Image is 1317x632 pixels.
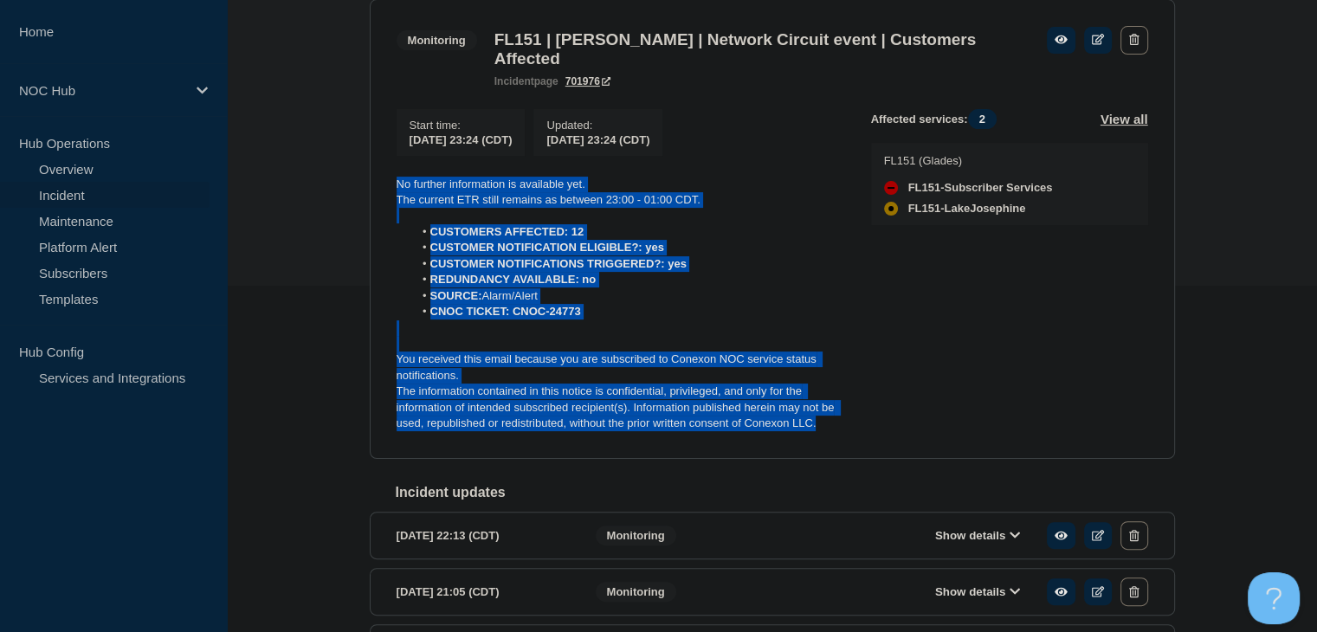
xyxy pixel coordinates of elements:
strong: CUSTOMER NOTIFICATION ELIGIBLE?: yes [430,241,664,254]
button: Show details [930,528,1025,543]
p: page [494,75,558,87]
span: incident [494,75,534,87]
span: FL151-Subscriber Services [908,181,1053,195]
p: The current ETR still remains as between 23:00 - 01:00 CDT. [397,192,843,208]
span: [DATE] 23:24 (CDT) [410,133,513,146]
span: Monitoring [596,582,676,602]
li: Alarm/Alert [413,288,843,304]
p: Updated : [546,119,649,132]
p: The information contained in this notice is confidential, privileged, and only for the informatio... [397,384,843,431]
p: No further information is available yet. [397,177,843,192]
iframe: Help Scout Beacon - Open [1248,572,1300,624]
p: FL151 (Glades) [884,154,1053,167]
div: [DATE] 23:24 (CDT) [546,132,649,146]
div: [DATE] 22:13 (CDT) [397,521,570,550]
div: [DATE] 21:05 (CDT) [397,577,570,606]
span: 2 [968,109,997,129]
span: Affected services: [871,109,1005,129]
button: Show details [930,584,1025,599]
strong: SOURCE: [430,289,482,302]
strong: CUSTOMERS AFFECTED: 12 [430,225,584,238]
h2: Incident updates [396,485,1175,500]
h3: FL151 | [PERSON_NAME] | Network Circuit event | Customers Affected [494,30,1030,68]
div: affected [884,202,898,216]
span: Monitoring [596,526,676,545]
p: You received this email because you are subscribed to Conexon NOC service status notifications. [397,351,843,384]
div: down [884,181,898,195]
strong: CUSTOMER NOTIFICATIONS TRIGGERED?: yes [430,257,687,270]
span: Monitoring [397,30,477,50]
a: 701976 [565,75,610,87]
strong: CNOC TICKET: CNOC-24773 [430,305,581,318]
button: View all [1101,109,1148,129]
p: Start time : [410,119,513,132]
p: NOC Hub [19,83,185,98]
span: FL151-LakeJosephine [908,202,1026,216]
strong: REDUNDANCY AVAILABLE: no [430,273,597,286]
